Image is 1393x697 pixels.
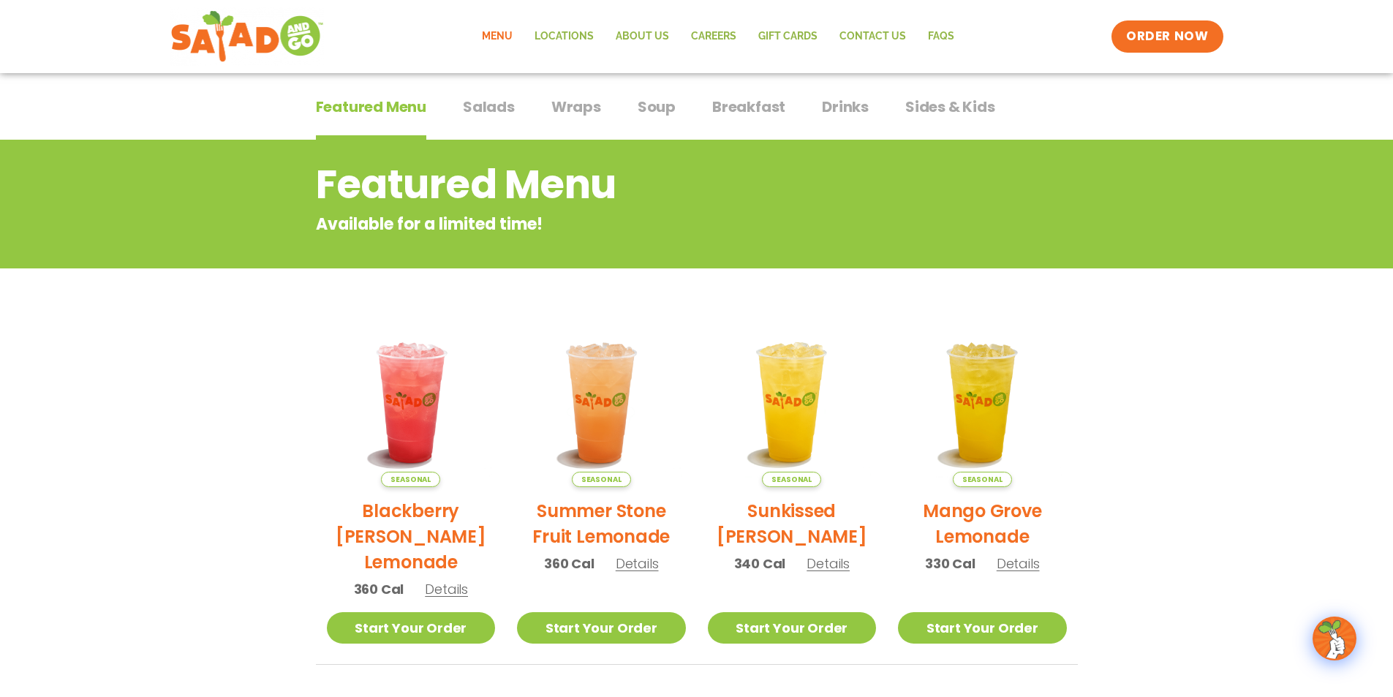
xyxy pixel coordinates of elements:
[524,20,605,53] a: Locations
[828,20,917,53] a: Contact Us
[517,498,686,549] h2: Summer Stone Fruit Lemonade
[638,96,676,118] span: Soup
[381,472,440,487] span: Seasonal
[316,91,1078,140] div: Tabbed content
[327,318,496,487] img: Product photo for Blackberry Bramble Lemonade
[551,96,601,118] span: Wraps
[997,554,1040,573] span: Details
[734,554,786,573] span: 340 Cal
[327,612,496,644] a: Start Your Order
[898,318,1067,487] img: Product photo for Mango Grove Lemonade
[544,554,594,573] span: 360 Cal
[712,96,785,118] span: Breakfast
[953,472,1012,487] span: Seasonal
[605,20,680,53] a: About Us
[316,212,960,236] p: Available for a limited time!
[327,498,496,575] h2: Blackberry [PERSON_NAME] Lemonade
[1126,28,1208,45] span: ORDER NOW
[471,20,965,53] nav: Menu
[316,96,426,118] span: Featured Menu
[708,318,877,487] img: Product photo for Sunkissed Yuzu Lemonade
[898,612,1067,644] a: Start Your Order
[917,20,965,53] a: FAQs
[517,612,686,644] a: Start Your Order
[898,498,1067,549] h2: Mango Grove Lemonade
[616,554,659,573] span: Details
[517,318,686,487] img: Product photo for Summer Stone Fruit Lemonade
[822,96,869,118] span: Drinks
[316,155,960,214] h2: Featured Menu
[1111,20,1223,53] a: ORDER NOW
[762,472,821,487] span: Seasonal
[170,7,325,66] img: new-SAG-logo-768×292
[572,472,631,487] span: Seasonal
[807,554,850,573] span: Details
[925,554,975,573] span: 330 Cal
[747,20,828,53] a: GIFT CARDS
[463,96,515,118] span: Salads
[905,96,995,118] span: Sides & Kids
[708,498,877,549] h2: Sunkissed [PERSON_NAME]
[1314,618,1355,659] img: wpChatIcon
[425,580,468,598] span: Details
[354,579,404,599] span: 360 Cal
[708,612,877,644] a: Start Your Order
[471,20,524,53] a: Menu
[680,20,747,53] a: Careers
